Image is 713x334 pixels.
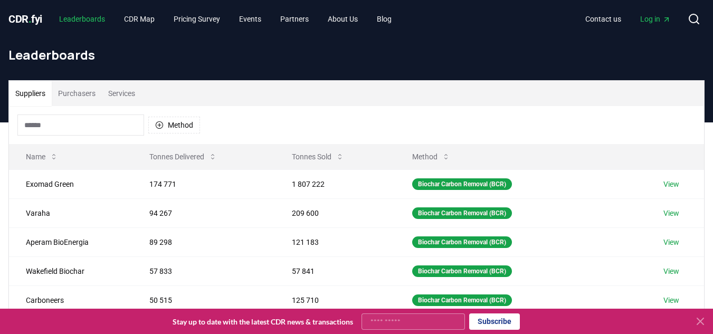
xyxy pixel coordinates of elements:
[577,9,679,28] nav: Main
[141,146,225,167] button: Tonnes Delivered
[663,295,679,306] a: View
[412,236,512,248] div: Biochar Carbon Removal (BCR)
[275,198,396,227] td: 209 600
[632,9,679,28] a: Log in
[319,9,366,28] a: About Us
[412,178,512,190] div: Biochar Carbon Removal (BCR)
[8,46,705,63] h1: Leaderboards
[275,169,396,198] td: 1 807 222
[577,9,630,28] a: Contact us
[132,198,274,227] td: 94 267
[28,13,32,25] span: .
[275,285,396,314] td: 125 710
[9,285,132,314] td: Carboneers
[663,179,679,189] a: View
[8,13,42,25] span: CDR fyi
[231,9,270,28] a: Events
[132,169,274,198] td: 174 771
[9,81,52,106] button: Suppliers
[132,227,274,256] td: 89 298
[148,117,200,133] button: Method
[412,294,512,306] div: Biochar Carbon Removal (BCR)
[9,169,132,198] td: Exomad Green
[640,14,671,24] span: Log in
[275,256,396,285] td: 57 841
[8,12,42,26] a: CDR.fyi
[116,9,163,28] a: CDR Map
[412,265,512,277] div: Biochar Carbon Removal (BCR)
[404,146,459,167] button: Method
[412,207,512,219] div: Biochar Carbon Removal (BCR)
[275,227,396,256] td: 121 183
[663,208,679,218] a: View
[368,9,400,28] a: Blog
[52,81,102,106] button: Purchasers
[132,256,274,285] td: 57 833
[663,266,679,276] a: View
[132,285,274,314] td: 50 515
[283,146,353,167] button: Tonnes Sold
[51,9,400,28] nav: Main
[165,9,229,28] a: Pricing Survey
[102,81,141,106] button: Services
[17,146,66,167] button: Name
[9,256,132,285] td: Wakefield Biochar
[51,9,113,28] a: Leaderboards
[272,9,317,28] a: Partners
[9,227,132,256] td: Aperam BioEnergia
[663,237,679,247] a: View
[9,198,132,227] td: Varaha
